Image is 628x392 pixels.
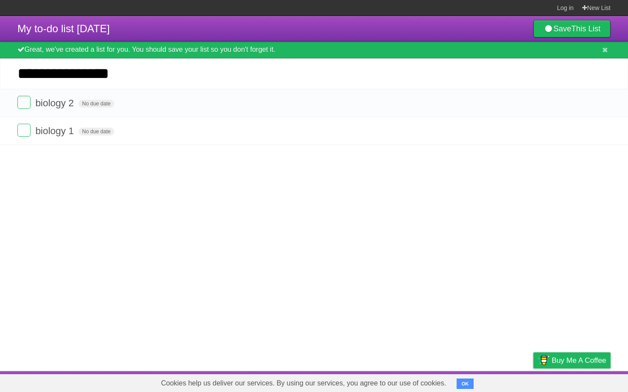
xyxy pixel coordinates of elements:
span: Buy me a coffee [552,353,606,368]
a: Terms [492,373,512,390]
label: Done [17,124,31,137]
label: Done [17,96,31,109]
a: SaveThis List [533,20,611,37]
a: Buy me a coffee [533,352,611,368]
b: This List [571,24,601,33]
span: biology 2 [35,98,76,108]
span: No due date [78,100,114,108]
span: No due date [78,128,114,135]
span: Cookies help us deliver our services. By using our services, you agree to our use of cookies. [152,375,455,392]
a: About [417,373,436,390]
button: OK [457,378,474,389]
a: Privacy [522,373,545,390]
span: biology 1 [35,125,76,136]
span: My to-do list [DATE] [17,23,110,34]
img: Buy me a coffee [538,353,549,368]
a: Developers [446,373,481,390]
a: Suggest a feature [556,373,611,390]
